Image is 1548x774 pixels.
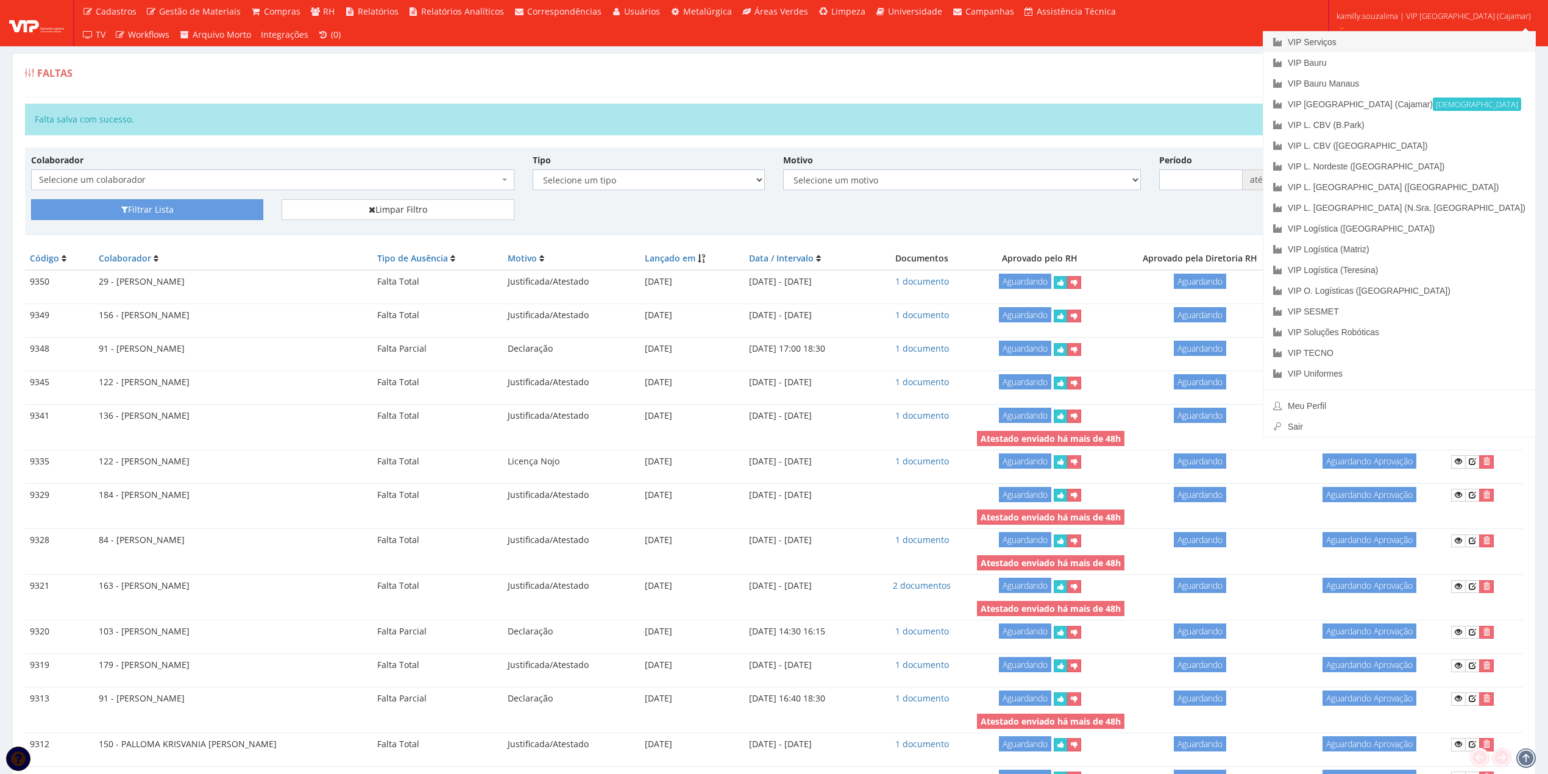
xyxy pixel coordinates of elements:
span: Aguardando [999,623,1051,639]
td: Falta Parcial [372,687,503,710]
span: Aguardando Aprovação [1323,487,1416,502]
td: 9335 [25,450,94,473]
td: 122 - [PERSON_NAME] [94,450,372,473]
th: Aprovado pela Diretoria RH [1108,247,1293,270]
td: Falta Total [372,575,503,598]
td: 184 - [PERSON_NAME] [94,483,372,506]
td: [DATE] [640,338,744,361]
span: Aguardando [1174,736,1226,751]
a: Data / Intervalo [749,252,814,264]
a: Tipo de Ausência [377,252,448,264]
td: [DATE] [640,653,744,676]
a: VIP O. Logísticas ([GEOGRAPHIC_DATA]) [1263,280,1535,301]
a: VIP SESMET [1263,301,1535,322]
td: [DATE] [640,304,744,327]
td: 9349 [25,304,94,327]
th: Documentos [872,247,972,270]
label: Motivo [783,154,813,166]
td: Falta Total [372,304,503,327]
td: Falta Total [372,270,503,294]
td: 122 - [PERSON_NAME] [94,371,372,394]
span: RH [323,5,335,17]
td: [DATE] [640,687,744,710]
a: VIP L. [GEOGRAPHIC_DATA] (N.Sra. [GEOGRAPHIC_DATA]) [1263,197,1535,218]
td: [DATE] - [DATE] [744,483,872,506]
a: 1 documento [895,410,949,421]
span: Aguardando [999,307,1051,322]
td: 150 - PALLOMA KRISVANIA [PERSON_NAME] [94,733,372,756]
span: Campanhas [965,5,1014,17]
span: Arquivo Morto [193,29,251,40]
td: Justificada/Atestado [503,270,641,294]
td: Justificada/Atestado [503,653,641,676]
td: Declaração [503,620,641,644]
img: logo [9,14,64,32]
td: Licença Nojo [503,450,641,473]
label: Colaborador [31,154,83,166]
td: Justificada/Atestado [503,371,641,394]
span: Workflows [128,29,169,40]
span: Aguardando [1174,274,1226,289]
td: [DATE] [640,450,744,473]
td: [DATE] - [DATE] [744,270,872,294]
td: [DATE] - [DATE] [744,450,872,473]
span: Aguardando [1174,691,1226,706]
span: Aguardando [1174,657,1226,672]
span: Aguardando [999,736,1051,751]
span: Compras [264,5,300,17]
a: 1 documento [895,534,949,545]
label: Tipo [533,154,551,166]
a: Código [30,252,59,264]
a: VIP [GEOGRAPHIC_DATA] (Cajamar)[DEMOGRAPHIC_DATA] [1263,94,1535,115]
span: Aguardando Aprovação [1323,736,1416,751]
td: Justificada/Atestado [503,404,641,427]
td: [DATE] 17:00 18:30 [744,338,872,361]
a: VIP Soluções Robóticas [1263,322,1535,343]
label: Período [1159,154,1192,166]
td: 9320 [25,620,94,644]
span: Relatórios [358,5,399,17]
span: Aguardando Aprovação [1323,623,1416,639]
td: Justificada/Atestado [503,733,641,756]
td: 156 - [PERSON_NAME] [94,304,372,327]
a: VIP L. Nordeste ([GEOGRAPHIC_DATA]) [1263,156,1535,177]
strong: Atestado enviado há mais de 48h [981,557,1121,569]
td: Falta Total [372,483,503,506]
span: Aguardando [999,487,1051,502]
span: Aguardando [999,274,1051,289]
td: 9329 [25,483,94,506]
td: 136 - [PERSON_NAME] [94,404,372,427]
td: Falta Total [372,371,503,394]
td: Falta Total [372,653,503,676]
td: Falta Total [372,733,503,756]
td: [DATE] 14:30 16:15 [744,620,872,644]
span: até [1243,169,1271,190]
td: 9341 [25,404,94,427]
a: 1 documento [895,738,949,750]
span: Aguardando Aprovação [1323,691,1416,706]
span: Faltas [37,66,73,80]
a: Workflows [110,23,175,46]
span: Aguardando [999,374,1051,389]
a: VIP Serviços [1263,32,1535,52]
span: Cadastros [96,5,137,17]
td: Declaração [503,687,641,710]
td: [DATE] - [DATE] [744,575,872,598]
span: Aguardando Aprovação [1323,453,1416,469]
td: Justificada/Atestado [503,483,641,506]
span: Universidade [888,5,942,17]
span: Selecione um colaborador [31,169,514,190]
td: 9312 [25,733,94,756]
span: Aguardando Aprovação [1323,657,1416,672]
span: Selecione um colaborador [39,174,499,186]
a: Limpar Filtro [282,199,514,220]
span: Correspondências [527,5,602,17]
a: VIP Uniformes [1263,363,1535,384]
td: 91 - [PERSON_NAME] [94,338,372,361]
td: [DATE] [640,270,744,294]
td: [DATE] - [DATE] [744,733,872,756]
span: Integrações [261,29,308,40]
td: Justificada/Atestado [503,529,641,552]
a: Meu Perfil [1263,396,1535,416]
strong: Atestado enviado há mais de 48h [981,433,1121,444]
